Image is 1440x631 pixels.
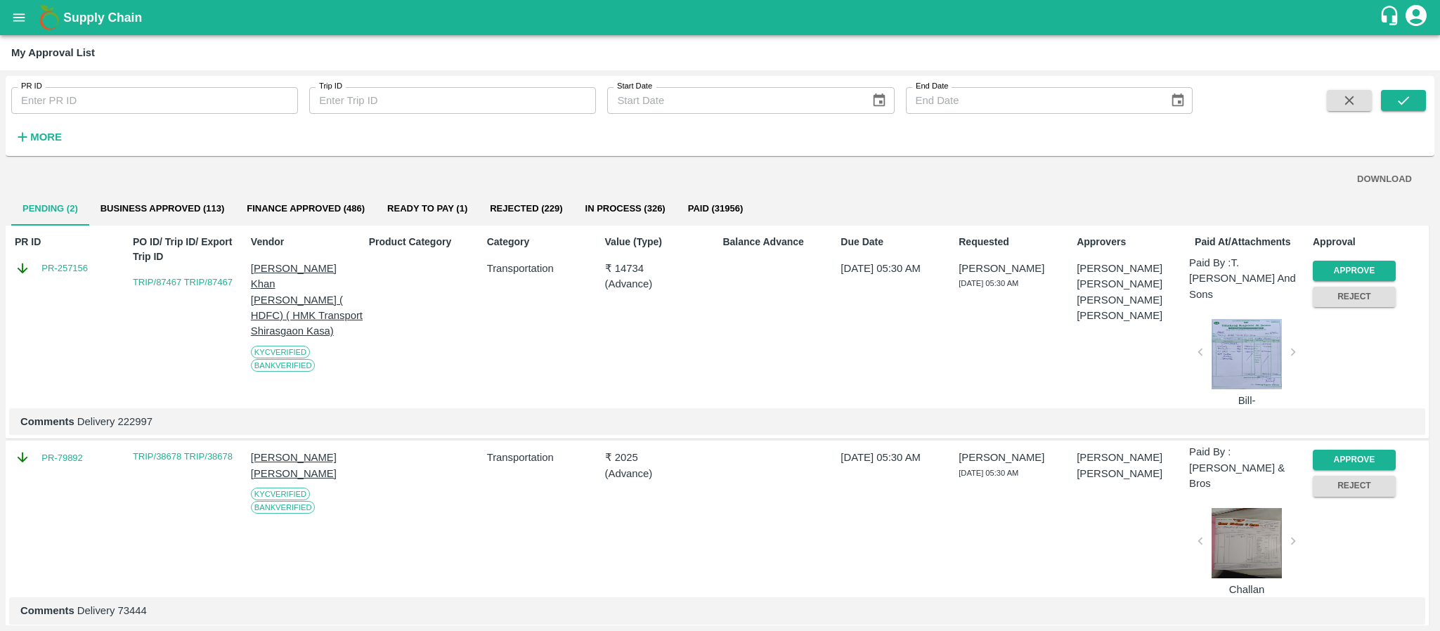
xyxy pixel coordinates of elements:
[487,450,599,465] p: Transportation
[133,277,233,287] a: TRIP/87467 TRIP/87467
[41,261,88,275] a: PR-257156
[487,235,599,249] p: Category
[251,488,310,500] span: KYC Verified
[1206,393,1287,408] p: Bill-
[15,235,127,249] p: PR ID
[63,11,142,25] b: Supply Chain
[11,125,65,149] button: More
[251,261,363,339] p: [PERSON_NAME] Khan [PERSON_NAME] ( HDFC) ( HMK Transport Shirasgaon Kasa)
[1189,255,1307,302] p: Paid By : T.[PERSON_NAME] And Sons
[3,1,35,34] button: open drawer
[607,87,860,114] input: Start Date
[677,192,755,226] button: Paid (31956)
[251,359,316,372] span: Bank Verified
[251,346,310,358] span: KYC Verified
[574,192,677,226] button: In Process (326)
[35,4,63,32] img: logo
[376,192,479,226] button: Ready To Pay (1)
[1077,308,1189,323] p: [PERSON_NAME]
[1206,582,1287,597] p: Challan
[906,87,1159,114] input: End Date
[916,81,948,92] label: End Date
[63,8,1379,27] a: Supply Chain
[11,192,89,226] button: Pending (2)
[479,192,573,226] button: Rejected (229)
[959,279,1018,287] span: [DATE] 05:30 AM
[1403,3,1429,32] div: account of current user
[235,192,376,226] button: Finance Approved (486)
[487,261,599,276] p: Transportation
[605,466,718,481] p: ( Advance )
[11,87,298,114] input: Enter PR ID
[11,44,95,62] div: My Approval List
[841,450,953,465] p: [DATE] 05:30 AM
[133,451,233,462] a: TRIP/38678 TRIP/38678
[959,261,1071,276] p: [PERSON_NAME]
[1077,466,1189,481] p: [PERSON_NAME]
[309,87,596,114] input: Enter Trip ID
[1313,235,1425,249] p: Approval
[1195,235,1307,249] p: Paid At/Attachments
[1077,235,1189,249] p: Approvers
[21,81,42,92] label: PR ID
[605,235,718,249] p: Value (Type)
[89,192,236,226] button: Business Approved (113)
[20,414,1414,429] p: Delivery 222997
[20,603,1414,618] p: Delivery 73444
[133,235,245,264] p: PO ID/ Trip ID/ Export Trip ID
[1189,444,1307,491] p: Paid By : [PERSON_NAME] & Bros
[251,235,363,249] p: Vendor
[1313,287,1396,307] button: Reject
[1313,476,1396,496] button: Reject
[369,235,481,249] p: Product Category
[1351,167,1418,192] button: DOWNLOAD
[30,131,62,143] strong: More
[1313,261,1396,281] button: Approve
[841,235,953,249] p: Due Date
[319,81,342,92] label: Trip ID
[605,276,718,292] p: ( Advance )
[1379,5,1403,30] div: customer-support
[20,416,74,427] b: Comments
[959,450,1071,465] p: [PERSON_NAME]
[20,605,74,616] b: Comments
[1165,87,1191,114] button: Choose date
[841,261,953,276] p: [DATE] 05:30 AM
[959,235,1071,249] p: Requested
[1077,292,1189,308] p: [PERSON_NAME]
[1077,261,1189,276] p: [PERSON_NAME]
[866,87,893,114] button: Choose date
[1313,450,1396,470] button: Approve
[617,81,652,92] label: Start Date
[251,450,363,481] p: [PERSON_NAME] [PERSON_NAME]
[605,261,718,276] p: ₹ 14734
[722,235,835,249] p: Balance Advance
[1077,276,1189,292] p: [PERSON_NAME]
[251,501,316,514] span: Bank Verified
[41,451,83,465] a: PR-79892
[605,450,718,465] p: ₹ 2025
[1077,450,1189,465] p: [PERSON_NAME]
[959,469,1018,477] span: [DATE] 05:30 AM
